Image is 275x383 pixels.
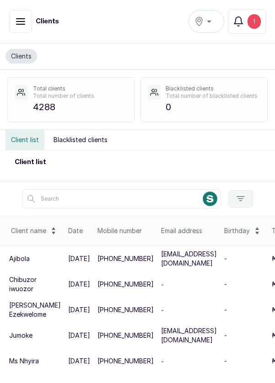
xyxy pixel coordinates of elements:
[97,331,154,340] p: [PHONE_NUMBER]
[68,254,90,263] p: [DATE]
[33,100,127,114] p: 4288
[161,226,217,235] div: Email address
[9,254,30,263] p: Ajibola
[68,280,90,289] p: [DATE]
[22,189,221,208] input: Search
[166,92,260,100] p: Total number of blacklisted clients
[224,254,227,263] p: -
[5,49,37,64] button: Clients
[166,100,260,114] p: 0
[11,223,61,238] div: Client name
[228,9,266,34] button: 1
[97,280,154,289] p: [PHONE_NUMBER]
[224,223,264,238] div: Birthday
[97,356,154,366] p: [PHONE_NUMBER]
[5,130,44,150] button: Client list
[68,356,90,366] p: [DATE]
[97,226,154,235] div: Mobile number
[161,306,164,314] span: -
[33,85,127,92] p: Total clients
[9,331,32,340] p: Jumoke
[161,357,164,365] span: -
[68,331,90,340] p: [DATE]
[166,85,260,92] p: Blacklisted clients
[224,331,227,340] p: -
[9,356,39,366] p: Ms Nhyira
[33,92,127,100] p: Total number of clients
[9,301,61,319] p: [PERSON_NAME] Ezekwelome
[97,254,154,263] p: [PHONE_NUMBER]
[161,250,217,268] p: [EMAIL_ADDRESS][DOMAIN_NAME]
[248,14,261,29] div: 1
[68,305,90,314] p: [DATE]
[161,326,217,345] p: [EMAIL_ADDRESS][DOMAIN_NAME]
[224,280,227,289] p: -
[161,281,164,288] span: -
[97,305,154,314] p: [PHONE_NUMBER]
[68,226,90,235] div: Date
[224,305,227,314] p: -
[9,275,61,293] p: Chibuzor iwuozor
[48,130,113,150] button: Blacklisted clients
[224,356,227,366] p: -
[15,158,260,167] h2: Client list
[36,17,59,26] h1: Clients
